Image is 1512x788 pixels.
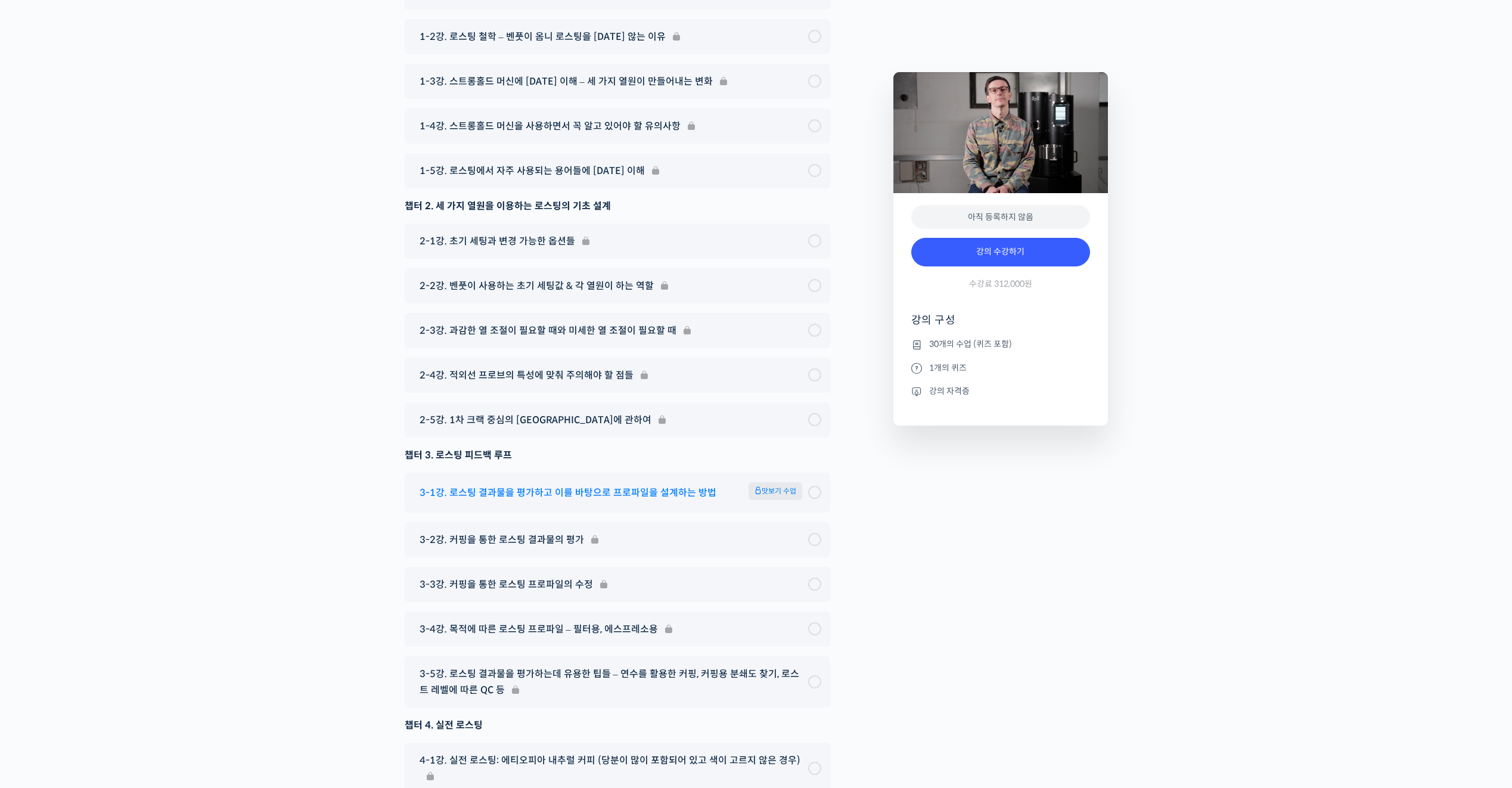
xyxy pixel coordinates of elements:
[911,384,1090,398] li: 강의 자격증
[911,337,1090,352] li: 30개의 수업 (퀴즈 포함)
[749,482,802,500] span: 맛보기 수업
[184,396,198,405] span: 설정
[4,378,79,408] a: 홈
[79,378,154,408] a: 대화
[911,238,1090,266] a: 강의 수강하기
[911,313,1090,337] h4: 강의 구성
[109,396,123,406] span: 대화
[420,485,716,501] span: 3-1강. 로스팅 결과물을 평가하고 이를 바탕으로 프로파일을 설계하는 방법
[154,378,229,408] a: 설정
[911,361,1090,375] li: 1개의 퀴즈
[414,482,821,503] a: 3-1강. 로스팅 결과물을 평가하고 이를 바탕으로 프로파일을 설계하는 방법 맛보기 수업
[969,278,1032,290] span: 수강료 312,000원
[911,205,1090,229] div: 아직 등록하지 않음
[405,447,830,463] div: 챕터 3. 로스팅 피드백 루프
[405,717,830,733] div: 챕터 4. 실전 로스팅
[405,198,830,214] div: 챕터 2. 세 가지 열원을 이용하는 로스팅의 기초 설계
[38,396,45,405] span: 홈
